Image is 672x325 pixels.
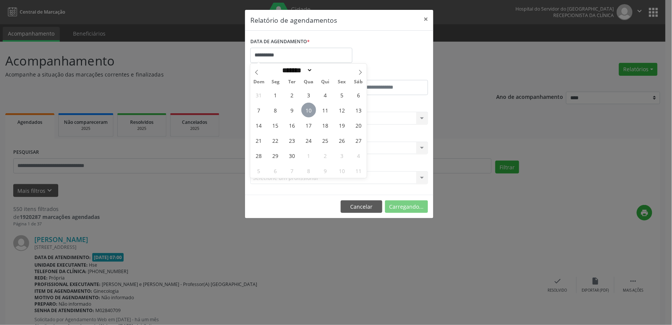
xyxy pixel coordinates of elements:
span: Setembro 19, 2025 [335,118,349,133]
span: Setembro 29, 2025 [268,148,283,163]
span: Outubro 8, 2025 [301,163,316,178]
span: Agosto 31, 2025 [251,87,266,102]
span: Setembro 9, 2025 [285,103,300,117]
span: Outubro 5, 2025 [251,163,266,178]
span: Setembro 2, 2025 [285,87,300,102]
span: Sex [334,80,350,84]
span: Setembro 7, 2025 [251,103,266,117]
span: Outubro 3, 2025 [335,148,349,163]
span: Dom [250,80,267,84]
span: Setembro 20, 2025 [351,118,366,133]
span: Setembro 21, 2025 [251,133,266,148]
span: Outubro 1, 2025 [301,148,316,163]
span: Setembro 23, 2025 [285,133,300,148]
span: Setembro 12, 2025 [335,103,349,117]
span: Setembro 5, 2025 [335,87,349,102]
span: Setembro 6, 2025 [351,87,366,102]
span: Qui [317,80,334,84]
span: Setembro 4, 2025 [318,87,333,102]
span: Ter [284,80,300,84]
button: Close [418,10,433,28]
span: Outubro 2, 2025 [318,148,333,163]
span: Setembro 30, 2025 [285,148,300,163]
span: Setembro 16, 2025 [285,118,300,133]
span: Setembro 28, 2025 [251,148,266,163]
span: Setembro 18, 2025 [318,118,333,133]
span: Qua [300,80,317,84]
button: Carregando... [385,200,428,213]
span: Outubro 7, 2025 [285,163,300,178]
span: Seg [267,80,284,84]
span: Outubro 9, 2025 [318,163,333,178]
span: Setembro 25, 2025 [318,133,333,148]
span: Setembro 17, 2025 [301,118,316,133]
span: Setembro 13, 2025 [351,103,366,117]
span: Outubro 4, 2025 [351,148,366,163]
span: Outubro 6, 2025 [268,163,283,178]
span: Setembro 24, 2025 [301,133,316,148]
span: Setembro 3, 2025 [301,87,316,102]
span: Setembro 22, 2025 [268,133,283,148]
label: ATÉ [341,68,428,80]
span: Setembro 15, 2025 [268,118,283,133]
span: Setembro 10, 2025 [301,103,316,117]
span: Setembro 14, 2025 [251,118,266,133]
span: Outubro 10, 2025 [335,163,349,178]
span: Setembro 1, 2025 [268,87,283,102]
span: Setembro 27, 2025 [351,133,366,148]
h5: Relatório de agendamentos [250,15,337,25]
span: Outubro 11, 2025 [351,163,366,178]
span: Setembro 11, 2025 [318,103,333,117]
span: Setembro 26, 2025 [335,133,349,148]
button: Cancelar [341,200,382,213]
span: Setembro 8, 2025 [268,103,283,117]
span: Sáb [350,80,367,84]
input: Year [313,66,338,74]
select: Month [280,66,313,74]
label: DATA DE AGENDAMENTO [250,36,310,48]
